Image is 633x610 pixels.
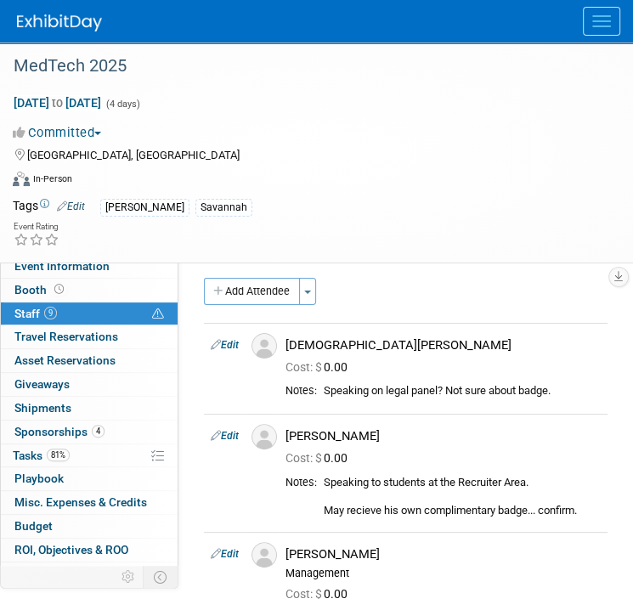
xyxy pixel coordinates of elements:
[204,278,300,305] button: Add Attendee
[285,360,354,374] span: 0.00
[1,467,178,490] a: Playbook
[49,96,65,110] span: to
[27,149,240,161] span: [GEOGRAPHIC_DATA], [GEOGRAPHIC_DATA]
[14,425,105,438] span: Sponsorships
[1,373,178,396] a: Giveaways
[285,587,354,601] span: 0.00
[14,353,116,367] span: Asset Reservations
[285,476,317,489] div: Notes:
[13,169,599,195] div: Event Format
[1,397,178,420] a: Shipments
[144,566,178,588] td: Toggle Event Tabs
[14,543,128,556] span: ROI, Objectives & ROO
[13,124,108,142] button: Committed
[13,197,85,217] td: Tags
[1,325,178,348] a: Travel Reservations
[47,449,70,461] span: 81%
[13,172,30,185] img: Format-Inperson.png
[1,444,178,467] a: Tasks81%
[285,360,324,374] span: Cost: $
[195,199,252,217] div: Savannah
[211,339,239,351] a: Edit
[1,255,178,278] a: Event Information
[211,430,239,442] a: Edit
[105,99,140,110] span: (4 days)
[14,330,118,343] span: Travel Reservations
[14,283,67,297] span: Booth
[17,14,102,31] img: ExhibitDay
[285,451,324,465] span: Cost: $
[285,428,601,444] div: [PERSON_NAME]
[14,519,53,533] span: Budget
[1,539,178,562] a: ROI, Objectives & ROO
[14,259,110,273] span: Event Information
[252,333,277,359] img: Associate-Profile-5.png
[285,337,601,353] div: [DEMOGRAPHIC_DATA][PERSON_NAME]
[324,384,601,398] div: Speaking on legal panel? Not sure about badge.
[32,172,72,185] div: In-Person
[1,491,178,514] a: Misc. Expenses & Credits
[285,384,317,398] div: Notes:
[1,515,178,538] a: Budget
[114,566,144,588] td: Personalize Event Tab Strip
[14,223,59,231] div: Event Rating
[1,421,178,443] a: Sponsorships4
[285,451,354,465] span: 0.00
[252,424,277,449] img: Associate-Profile-5.png
[44,307,57,319] span: 9
[285,587,324,601] span: Cost: $
[8,51,599,82] div: MedTech 2025
[252,542,277,568] img: Associate-Profile-5.png
[1,279,178,302] a: Booth
[92,425,105,438] span: 4
[14,495,147,509] span: Misc. Expenses & Credits
[13,449,70,462] span: Tasks
[211,548,239,560] a: Edit
[57,201,85,212] a: Edit
[14,377,70,391] span: Giveaways
[51,283,67,296] span: Booth not reserved yet
[1,349,178,372] a: Asset Reservations
[285,546,601,562] div: [PERSON_NAME]
[14,401,71,415] span: Shipments
[152,307,164,322] span: Potential Scheduling Conflict -- at least one attendee is tagged in another overlapping event.
[1,302,178,325] a: Staff9
[324,476,601,518] div: Speaking to students at the Recruiter Area. May recieve his own complimentary badge... confirm.
[285,567,601,580] div: Management
[13,95,102,110] span: [DATE] [DATE]
[14,307,57,320] span: Staff
[14,472,64,485] span: Playbook
[583,7,620,36] button: Menu
[100,199,189,217] div: [PERSON_NAME]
